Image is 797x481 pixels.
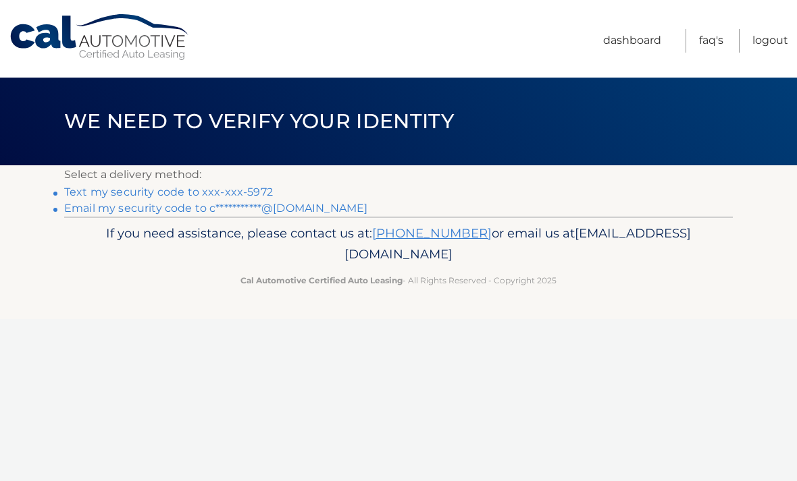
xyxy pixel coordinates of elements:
[64,165,733,184] p: Select a delivery method:
[372,225,492,241] a: [PHONE_NUMBER]
[9,13,191,61] a: Cal Automotive
[699,29,723,53] a: FAQ's
[603,29,661,53] a: Dashboard
[64,186,273,198] a: Text my security code to xxx-xxx-5972
[64,109,454,134] span: We need to verify your identity
[73,223,724,266] p: If you need assistance, please contact us at: or email us at
[240,275,403,285] strong: Cal Automotive Certified Auto Leasing
[752,29,788,53] a: Logout
[73,273,724,287] p: - All Rights Reserved - Copyright 2025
